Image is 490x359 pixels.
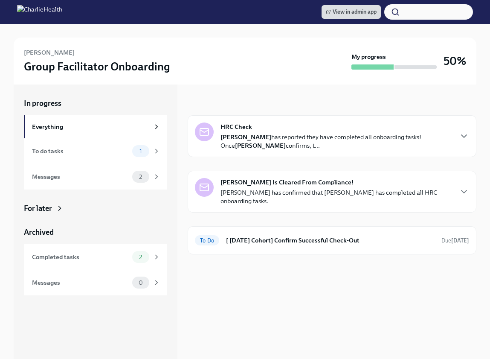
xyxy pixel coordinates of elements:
a: To Do[ [DATE] Cohort] Confirm Successful Check-OutDue[DATE] [195,233,469,247]
div: Messages [32,172,129,181]
div: To do tasks [32,146,129,156]
span: 2 [134,174,147,180]
div: Messages [32,278,129,287]
strong: HRC Check [220,123,252,131]
span: 1 [134,148,147,155]
a: For later [24,203,167,213]
strong: [PERSON_NAME] [220,133,271,141]
span: Due [441,237,469,244]
strong: [PERSON_NAME] [235,142,286,149]
div: Everything [32,122,149,131]
div: In progress [188,98,225,108]
a: Messages0 [24,270,167,295]
h6: [ [DATE] Cohort] Confirm Successful Check-Out [226,236,435,245]
span: October 11th, 2025 09:00 [441,236,469,245]
img: CharlieHealth [17,5,62,19]
span: 2 [134,254,147,260]
p: has reported they have completed all onboarding tasks! Once confirms, t... [220,133,452,150]
strong: My progress [351,53,386,61]
strong: [PERSON_NAME] Is Cleared From Compliance! [220,178,354,187]
a: Archived [24,227,167,237]
a: To do tasks1 [24,138,167,164]
strong: [DATE] [451,237,469,244]
a: Everything [24,115,167,138]
a: View in admin app [322,5,381,19]
div: Completed tasks [32,252,129,262]
a: Messages2 [24,164,167,190]
a: Completed tasks2 [24,244,167,270]
a: In progress [24,98,167,108]
h3: Group Facilitator Onboarding [24,59,170,74]
h3: 50% [444,53,466,69]
p: [PERSON_NAME] has confirmed that [PERSON_NAME] has completed all HRC onboarding tasks. [220,188,452,205]
div: For later [24,203,52,213]
span: 0 [133,280,148,286]
h6: [PERSON_NAME] [24,48,75,57]
span: View in admin app [326,8,377,16]
span: To Do [195,237,219,244]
